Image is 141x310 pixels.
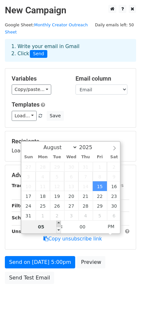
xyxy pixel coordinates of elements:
span: August 29, 2025 [93,201,107,211]
a: Load... [12,111,37,121]
span: September 2, 2025 [50,211,64,220]
h2: New Campaign [5,5,136,16]
span: Daily emails left: 50 [93,21,136,29]
span: August 27, 2025 [64,201,78,211]
a: Send Test Email [5,272,54,284]
span: Click to toggle [102,220,120,233]
span: August 23, 2025 [107,191,121,201]
span: Wed [64,155,78,159]
span: August 12, 2025 [50,181,64,191]
span: August 13, 2025 [64,181,78,191]
span: Send [30,50,47,58]
a: Daily emails left: 50 [93,22,136,27]
span: Thu [78,155,93,159]
a: Copy unsubscribe link [43,236,102,242]
span: September 3, 2025 [64,211,78,220]
input: Minute [63,220,102,233]
h5: Recipients [12,138,129,145]
span: Sun [21,155,36,159]
span: August 15, 2025 [93,181,107,191]
span: July 28, 2025 [36,162,50,172]
div: 1. Write your email in Gmail 2. Click [6,43,135,58]
span: August 3, 2025 [21,172,36,181]
span: August 7, 2025 [78,172,93,181]
a: Monthly Creator Outreach Sheet [5,22,88,35]
a: Preview [77,256,105,268]
a: Templates [12,101,40,108]
span: August 18, 2025 [36,191,50,201]
span: August 30, 2025 [107,201,121,211]
span: August 20, 2025 [64,191,78,201]
span: September 5, 2025 [93,211,107,220]
span: August 28, 2025 [78,201,93,211]
span: August 1, 2025 [93,162,107,172]
small: Google Sheet: [5,22,88,35]
span: August 11, 2025 [36,181,50,191]
a: Send on [DATE] 5:00pm [5,256,75,268]
span: August 9, 2025 [107,172,121,181]
span: August 5, 2025 [50,172,64,181]
span: Sat [107,155,121,159]
h5: Advanced [12,172,129,179]
span: August 22, 2025 [93,191,107,201]
span: August 26, 2025 [50,201,64,211]
input: Year [77,144,101,150]
span: July 30, 2025 [64,162,78,172]
span: August 14, 2025 [78,181,93,191]
button: Save [47,111,64,121]
span: August 8, 2025 [93,172,107,181]
span: August 10, 2025 [21,181,36,191]
span: July 31, 2025 [78,162,93,172]
h5: Variables [12,75,66,82]
span: August 2, 2025 [107,162,121,172]
span: August 19, 2025 [50,191,64,201]
span: Mon [36,155,50,159]
span: August 17, 2025 [21,191,36,201]
iframe: Chat Widget [109,279,141,310]
span: August 4, 2025 [36,172,50,181]
span: September 6, 2025 [107,211,121,220]
span: August 6, 2025 [64,172,78,181]
strong: Filters [12,203,28,208]
span: Fri [93,155,107,159]
span: August 31, 2025 [21,211,36,220]
a: Copy/paste... [12,84,51,95]
span: August 21, 2025 [78,191,93,201]
span: : [61,220,63,233]
span: August 16, 2025 [107,181,121,191]
input: Hour [21,220,61,233]
h5: Email column [76,75,130,82]
span: Tue [50,155,64,159]
span: August 25, 2025 [36,201,50,211]
span: July 27, 2025 [21,162,36,172]
span: August 24, 2025 [21,201,36,211]
strong: Unsubscribe [12,229,43,234]
div: Loading... [12,138,129,155]
strong: Tracking [12,183,33,188]
span: July 29, 2025 [50,162,64,172]
span: September 1, 2025 [36,211,50,220]
strong: Schedule [12,215,35,220]
span: September 4, 2025 [78,211,93,220]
